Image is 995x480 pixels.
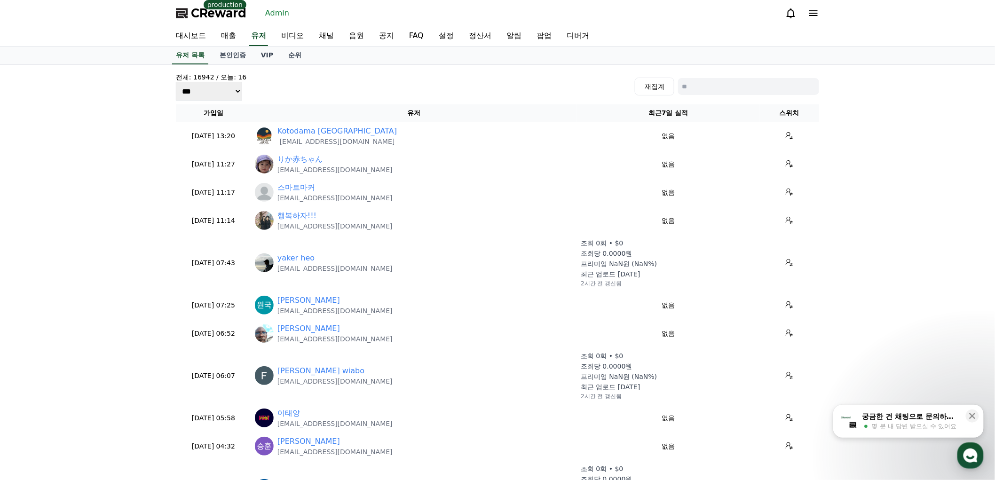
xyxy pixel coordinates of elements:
[499,26,529,46] a: 알림
[581,238,623,248] p: 조회 0회 • $0
[253,47,281,64] a: VIP
[277,334,393,344] p: [EMAIL_ADDRESS][DOMAIN_NAME]
[581,372,657,381] p: 프리미엄 NaN원 (NaN%)
[180,131,247,141] p: [DATE] 13:20
[277,210,316,221] a: 행복하자!!!
[581,159,756,169] p: 없음
[255,253,274,272] img: https://lh3.googleusercontent.com/a/ACg8ocIv5Q5RLL6YqkOcsV_lV-NiWw3zHerOCJgG6p0lI6XY5lgFLEnT=s96-c
[635,78,674,95] button: 재집계
[277,264,393,273] p: [EMAIL_ADDRESS][DOMAIN_NAME]
[277,295,340,306] a: [PERSON_NAME]
[559,26,597,46] a: 디버거
[277,137,397,146] p: [EMAIL_ADDRESS][DOMAIN_NAME]
[180,441,247,451] p: [DATE] 04:32
[274,26,311,46] a: 비디오
[180,159,247,169] p: [DATE] 11:27
[255,183,274,202] img: profile_blank.webp
[461,26,499,46] a: 정산서
[168,26,213,46] a: 대시보드
[251,104,577,122] th: 유저
[277,193,393,203] p: [EMAIL_ADDRESS][DOMAIN_NAME]
[311,26,341,46] a: 채널
[255,437,274,456] img: https://lh3.googleusercontent.com/a/ACg8ocKas6R-8dbbkm61n7fMqiooEWNc70SvDwvpXJok3yvaByBVAA=s96-c
[577,104,759,122] th: 최근7일 실적
[86,313,97,320] span: 대화
[180,413,247,423] p: [DATE] 05:58
[760,104,819,122] th: 스위치
[277,419,393,428] p: [EMAIL_ADDRESS][DOMAIN_NAME]
[255,211,274,230] img: http://k.kakaocdn.net/dn/bJsKkd/btsPDDHKltV/QfXDvgttEhpk4kRLkGK0H0/img_640x640.jpg
[180,300,247,310] p: [DATE] 07:25
[581,259,657,268] p: 프리미엄 NaN원 (NaN%)
[277,323,340,334] a: [PERSON_NAME]
[176,6,246,21] a: CReward
[255,126,274,145] img: https://cdn.creward.net/profile/user/YY09Sep 4, 2025132532_dcfc4d138631966be5869caf37655a0242862b...
[255,324,274,343] img: https://lh3.googleusercontent.com/a/ACg8ocLowZ6xasmGRClwoQkUo2ZTUBHL1KgTwdmSFHfs9nKDQz-H7bw=s96-c
[431,26,461,46] a: 설정
[3,298,62,322] a: 홈
[180,188,247,197] p: [DATE] 11:17
[176,104,251,122] th: 가입일
[255,409,274,427] img: https://lh3.googleusercontent.com/a/ACg8ocKO8_2-USJqAdR1PF9YKH66_gAWHfd6lKbi72u2lAwxSEw1n0s=s96-c
[581,393,622,400] p: 2시간 전 갱신됨
[30,312,35,320] span: 홈
[581,441,756,451] p: 없음
[277,365,364,377] a: [PERSON_NAME] wiabo
[255,366,274,385] img: https://lh3.googleusercontent.com/a/ACg8ocLk3TZYdMO9BtTFpMhZM0EoiuyUpY6OAoqS0DIb2BhV1ssEGA=s96-c
[581,300,756,310] p: 없음
[277,221,393,231] p: [EMAIL_ADDRESS][DOMAIN_NAME]
[402,26,431,46] a: FAQ
[212,47,253,64] a: 본인인증
[277,154,323,165] a: りか赤ちゃん
[277,306,393,315] p: [EMAIL_ADDRESS][DOMAIN_NAME]
[581,280,622,287] p: 2시간 전 갱신됨
[277,447,393,456] p: [EMAIL_ADDRESS][DOMAIN_NAME]
[176,72,246,82] h4: 전체: 16942 / 오늘: 16
[261,6,293,21] a: Admin
[180,258,247,268] p: [DATE] 07:43
[255,296,274,315] img: https://lh3.googleusercontent.com/a/ACg8ocLIDDjPNE6523Qd79eDOLIIGISItqKUogbMbC_xAZdRv68r=s96-c
[581,188,756,197] p: 없음
[277,182,315,193] a: 스마트마커
[145,312,157,320] span: 설정
[62,298,121,322] a: 대화
[172,47,208,64] a: 유저 목록
[581,413,756,423] p: 없음
[249,26,268,46] a: 유저
[277,252,315,264] a: yaker heo
[371,26,402,46] a: 공지
[581,249,632,258] p: 조회당 0.0000원
[277,408,300,419] a: 이태양
[581,464,623,473] p: 조회 0회 • $0
[529,26,559,46] a: 팝업
[581,269,640,279] p: 최근 업로드 [DATE]
[581,131,756,141] p: 없음
[281,47,309,64] a: 순위
[180,329,247,338] p: [DATE] 06:52
[277,165,393,174] p: [EMAIL_ADDRESS][DOMAIN_NAME]
[277,436,340,447] a: [PERSON_NAME]
[581,351,623,361] p: 조회 0회 • $0
[581,216,756,226] p: 없음
[341,26,371,46] a: 음원
[213,26,244,46] a: 매출
[180,216,247,226] p: [DATE] 11:14
[277,126,397,137] a: Kotodama [GEOGRAPHIC_DATA]
[180,371,247,381] p: [DATE] 06:07
[277,377,393,386] p: [EMAIL_ADDRESS][DOMAIN_NAME]
[581,329,756,338] p: 없음
[121,298,181,322] a: 설정
[255,155,274,173] img: https://lh3.googleusercontent.com/a/ACg8ocKeXJU3q38kWivuWr0jUufnmVjldw5srNWpgu1WnZ-hxEWhSGpC=s96-c
[581,362,632,371] p: 조회당 0.0000원
[581,382,640,392] p: 최근 업로드 [DATE]
[191,6,246,21] span: CReward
